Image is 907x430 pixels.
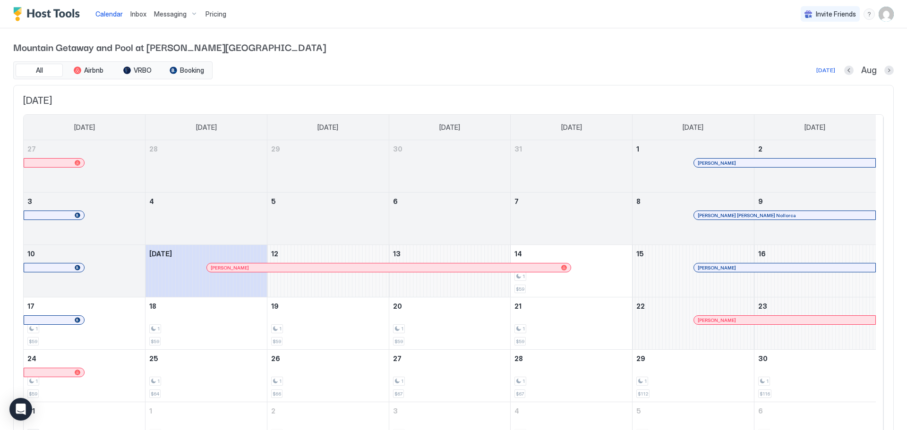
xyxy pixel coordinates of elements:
[511,402,632,420] a: September 4, 2025
[389,140,511,193] td: July 30, 2025
[516,391,524,397] span: $67
[24,140,145,158] a: July 27, 2025
[816,10,856,18] span: Invite Friends
[271,354,280,363] span: 26
[514,145,522,153] span: 31
[36,66,43,75] span: All
[145,245,267,297] td: August 11, 2025
[271,145,280,153] span: 29
[522,273,525,279] span: 1
[24,297,145,315] a: August 17, 2025
[271,407,275,415] span: 2
[754,402,876,420] a: September 6, 2025
[149,250,172,258] span: [DATE]
[754,350,876,367] a: August 30, 2025
[393,197,398,205] span: 6
[522,326,525,332] span: 1
[864,8,875,20] div: menu
[514,407,519,415] span: 4
[511,245,633,297] td: August 14, 2025
[24,193,145,210] a: August 3, 2025
[633,402,754,420] a: September 5, 2025
[754,297,876,315] a: August 23, 2025
[95,10,123,18] span: Calendar
[636,354,645,363] span: 29
[633,245,754,297] td: August 15, 2025
[394,391,402,397] span: $67
[393,250,401,258] span: 13
[514,302,522,310] span: 21
[511,193,632,210] a: August 7, 2025
[149,407,152,415] span: 1
[393,302,402,310] span: 20
[879,7,894,22] div: User profile
[389,193,511,245] td: August 6, 2025
[149,145,158,153] span: 28
[511,350,633,402] td: August 28, 2025
[267,402,389,420] a: September 2, 2025
[758,354,768,363] span: 30
[279,378,282,384] span: 1
[754,245,876,297] td: August 16, 2025
[401,378,403,384] span: 1
[149,302,156,310] span: 18
[267,350,389,367] a: August 26, 2025
[816,66,835,75] div: [DATE]
[389,350,511,367] a: August 27, 2025
[145,350,267,367] a: August 25, 2025
[861,65,877,76] span: Aug
[633,140,754,158] a: August 1, 2025
[389,350,511,402] td: August 27, 2025
[754,193,876,210] a: August 9, 2025
[27,302,34,310] span: 17
[13,7,84,21] a: Host Tools Logo
[633,297,754,315] a: August 22, 2025
[35,378,38,384] span: 1
[511,297,632,315] a: August 21, 2025
[145,193,267,245] td: August 4, 2025
[151,391,159,397] span: $64
[35,326,38,332] span: 1
[24,140,145,193] td: July 27, 2025
[16,64,63,77] button: All
[65,115,104,140] a: Sunday
[27,197,32,205] span: 3
[279,326,282,332] span: 1
[754,297,876,350] td: August 23, 2025
[130,10,146,18] span: Inbox
[633,193,754,245] td: August 8, 2025
[884,66,894,75] button: Next month
[84,66,103,75] span: Airbnb
[754,245,876,262] a: August 16, 2025
[149,197,154,205] span: 4
[514,354,523,363] span: 28
[636,250,644,258] span: 15
[698,212,872,219] div: [PERSON_NAME] [PERSON_NAME] Nollorca
[815,65,837,76] button: [DATE]
[24,245,145,262] a: August 10, 2025
[389,140,511,158] a: July 30, 2025
[154,10,187,18] span: Messaging
[514,250,522,258] span: 14
[439,123,460,132] span: [DATE]
[389,297,511,315] a: August 20, 2025
[27,250,35,258] span: 10
[636,197,641,205] span: 8
[157,326,160,332] span: 1
[758,407,763,415] span: 6
[633,245,754,262] a: August 15, 2025
[145,140,267,158] a: July 28, 2025
[187,115,226,140] a: Monday
[758,302,767,310] span: 23
[511,193,633,245] td: August 7, 2025
[24,350,145,367] a: August 24, 2025
[180,66,204,75] span: Booking
[24,297,145,350] td: August 17, 2025
[145,193,267,210] a: August 4, 2025
[24,193,145,245] td: August 3, 2025
[754,193,876,245] td: August 9, 2025
[145,297,267,315] a: August 18, 2025
[151,338,159,345] span: $59
[393,145,402,153] span: 30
